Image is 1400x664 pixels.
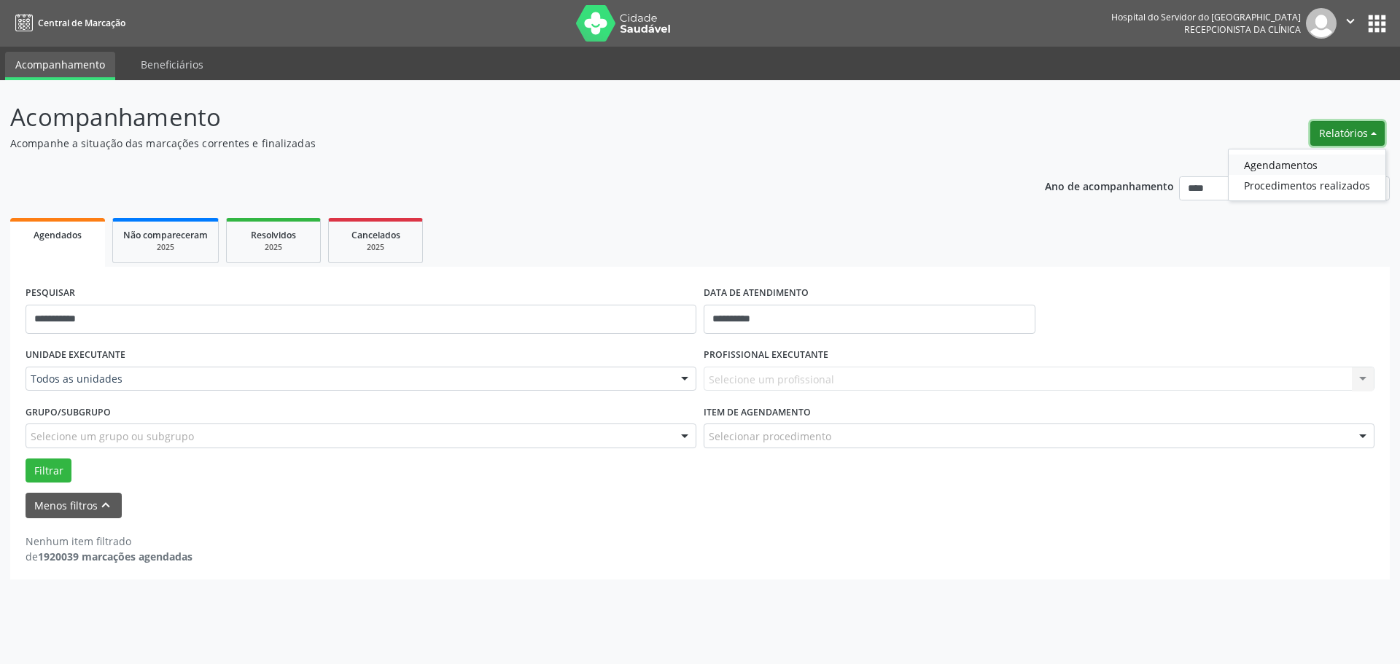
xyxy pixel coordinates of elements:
span: Resolvidos [251,229,296,241]
button:  [1337,8,1364,39]
div: 2025 [339,242,412,253]
a: Agendamentos [1229,155,1385,175]
span: Cancelados [351,229,400,241]
p: Acompanhe a situação das marcações correntes e finalizadas [10,136,976,151]
p: Acompanhamento [10,99,976,136]
a: Acompanhamento [5,52,115,80]
button: apps [1364,11,1390,36]
a: Central de Marcação [10,11,125,35]
div: Nenhum item filtrado [26,534,192,549]
div: 2025 [123,242,208,253]
strong: 1920039 marcações agendadas [38,550,192,563]
a: Procedimentos realizados [1229,175,1385,195]
label: PROFISSIONAL EXECUTANTE [704,344,828,367]
span: Selecionar procedimento [709,429,831,444]
div: Hospital do Servidor do [GEOGRAPHIC_DATA] [1111,11,1301,23]
i:  [1342,13,1358,29]
label: DATA DE ATENDIMENTO [704,282,809,305]
a: Beneficiários [131,52,214,77]
span: Todos as unidades [31,372,666,386]
span: Não compareceram [123,229,208,241]
button: Filtrar [26,458,71,483]
span: Selecione um grupo ou subgrupo [31,429,194,444]
ul: Relatórios [1228,149,1386,201]
img: img [1306,8,1337,39]
button: Menos filtroskeyboard_arrow_up [26,493,122,518]
p: Ano de acompanhamento [1045,176,1174,195]
span: Central de Marcação [38,17,125,29]
span: Agendados [34,229,82,241]
div: de [26,549,192,564]
button: Relatórios [1310,121,1385,146]
label: UNIDADE EXECUTANTE [26,344,125,367]
label: Grupo/Subgrupo [26,401,111,423]
i: keyboard_arrow_up [98,497,114,513]
label: Item de agendamento [704,401,811,423]
label: PESQUISAR [26,282,75,305]
span: Recepcionista da clínica [1184,23,1301,36]
div: 2025 [237,242,310,253]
